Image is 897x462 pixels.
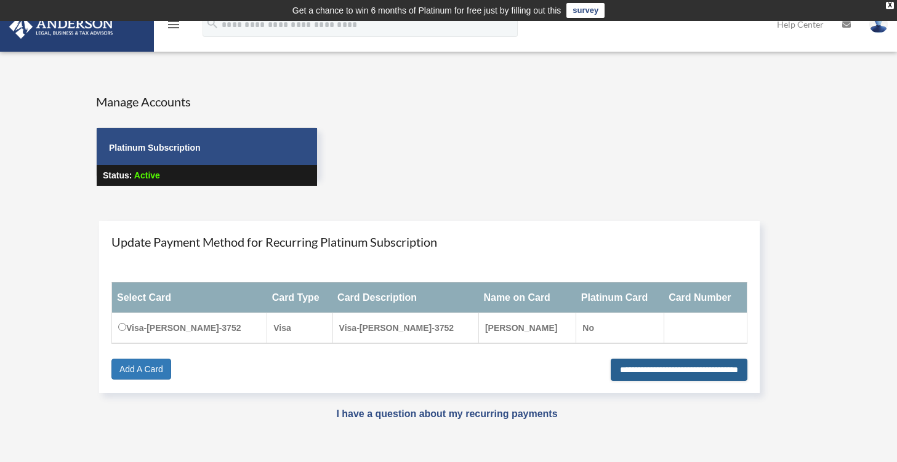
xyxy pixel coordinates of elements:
td: Visa-[PERSON_NAME]-3752 [332,313,478,343]
span: Active [134,170,160,180]
img: Anderson Advisors Platinum Portal [6,15,117,39]
strong: Status: [103,170,132,180]
a: Add A Card [111,359,171,380]
div: close [886,2,894,9]
div: Get a chance to win 6 months of Platinum for free just by filling out this [292,3,561,18]
a: I have a question about my recurring payments [336,408,557,419]
a: menu [166,22,181,32]
td: Visa [267,313,332,343]
th: Select Card [112,282,267,313]
h4: Manage Accounts [96,93,318,110]
img: User Pic [869,15,888,33]
td: No [576,313,664,343]
th: Platinum Card [576,282,664,313]
th: Card Description [332,282,478,313]
a: survey [566,3,605,18]
th: Name on Card [478,282,576,313]
strong: Platinum Subscription [109,143,201,153]
i: search [206,17,219,30]
td: Visa-[PERSON_NAME]-3752 [112,313,267,343]
td: [PERSON_NAME] [478,313,576,343]
i: menu [166,17,181,32]
th: Card Type [267,282,332,313]
th: Card Number [664,282,747,313]
h4: Update Payment Method for Recurring Platinum Subscription [111,233,747,250]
